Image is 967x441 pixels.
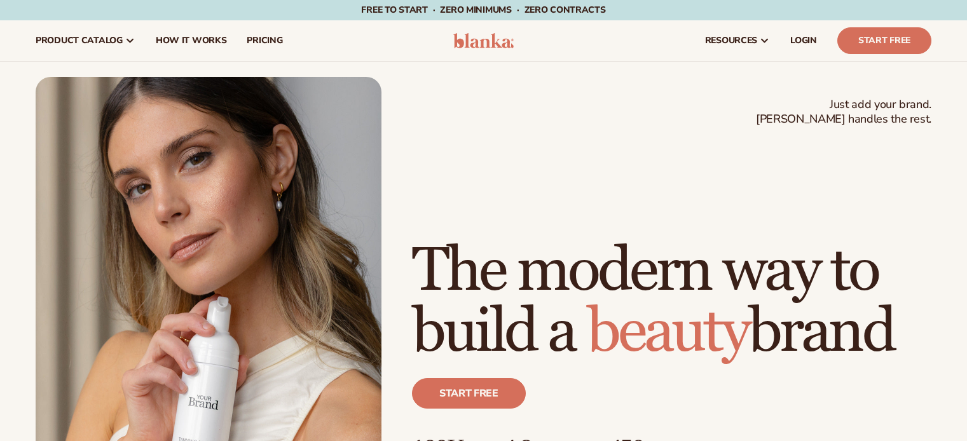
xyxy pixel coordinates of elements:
[412,378,526,409] a: Start free
[587,295,748,369] span: beauty
[247,36,282,46] span: pricing
[837,27,931,54] a: Start Free
[237,20,292,61] a: pricing
[412,241,931,363] h1: The modern way to build a brand
[156,36,227,46] span: How It Works
[695,20,780,61] a: resources
[453,33,514,48] img: logo
[705,36,757,46] span: resources
[361,4,605,16] span: Free to start · ZERO minimums · ZERO contracts
[25,20,146,61] a: product catalog
[780,20,827,61] a: LOGIN
[790,36,817,46] span: LOGIN
[756,97,931,127] span: Just add your brand. [PERSON_NAME] handles the rest.
[146,20,237,61] a: How It Works
[36,36,123,46] span: product catalog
